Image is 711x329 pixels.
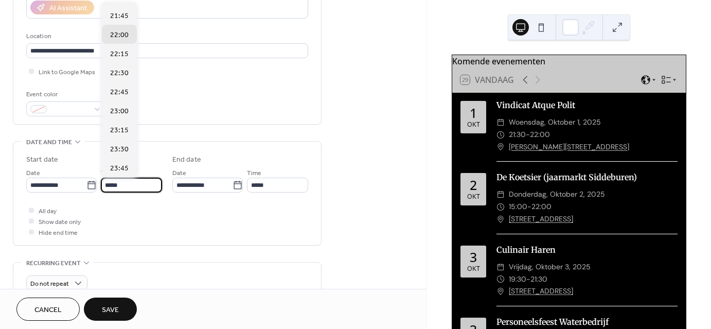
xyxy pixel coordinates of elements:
a: [STREET_ADDRESS] [509,285,573,298]
div: Komende evenementen [452,55,686,67]
span: Hide end time [39,228,78,238]
span: Time [101,168,115,179]
span: Date [172,168,186,179]
span: 22:45 [110,87,129,98]
div: ​ [496,213,505,226]
a: [STREET_ADDRESS] [509,213,573,226]
div: okt [467,122,480,128]
span: 23:15 [110,125,129,136]
div: ​ [496,201,505,213]
span: - [527,201,531,213]
div: okt [467,266,480,272]
span: donderdag, oktober 2, 2025 [509,188,605,201]
div: ​ [496,285,505,298]
span: Cancel [34,305,62,316]
span: Link to Google Maps [39,67,95,78]
span: - [526,273,530,286]
div: okt [467,194,480,200]
span: Show date only [39,217,81,228]
span: Date [26,168,40,179]
div: De Koetsier (jaarmarkt Siddeburen) [496,171,678,183]
span: 22:15 [110,49,129,60]
span: 21:45 [110,11,129,22]
div: ​ [496,116,505,129]
div: Vindicat Atque Polit [496,99,678,111]
button: Save [84,298,137,321]
span: 19:30 [509,273,526,286]
span: woensdag, oktober 1, 2025 [509,116,601,129]
span: 22:00 [530,129,550,141]
div: ​ [496,129,505,141]
span: 23:30 [110,144,129,155]
div: ​ [496,188,505,201]
div: Event color [26,89,103,100]
div: Culinair Haren [496,244,678,256]
span: 21:30 [530,273,547,286]
div: ​ [496,273,505,286]
div: Location [26,31,306,42]
span: Date and time [26,137,72,148]
span: 21:30 [509,129,526,141]
div: 1 [470,107,477,119]
span: 22:30 [110,68,129,79]
span: 22:00 [531,201,552,213]
div: ​ [496,261,505,273]
span: 23:45 [110,163,129,174]
button: Cancel [16,298,80,321]
span: Time [247,168,261,179]
div: 3 [470,251,477,264]
span: vrijdag, oktober 3, 2025 [509,261,591,273]
a: [PERSON_NAME][STREET_ADDRESS] [509,141,629,153]
span: Save [102,305,119,316]
span: Do not repeat [30,278,69,290]
div: 2 [470,179,477,192]
div: ​ [496,141,505,153]
span: All day [39,206,57,217]
div: End date [172,154,201,165]
span: - [526,129,530,141]
div: Start date [26,154,58,165]
span: Recurring event [26,258,81,269]
span: 15:00 [509,201,527,213]
span: 22:00 [110,30,129,41]
span: 23:00 [110,106,129,117]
